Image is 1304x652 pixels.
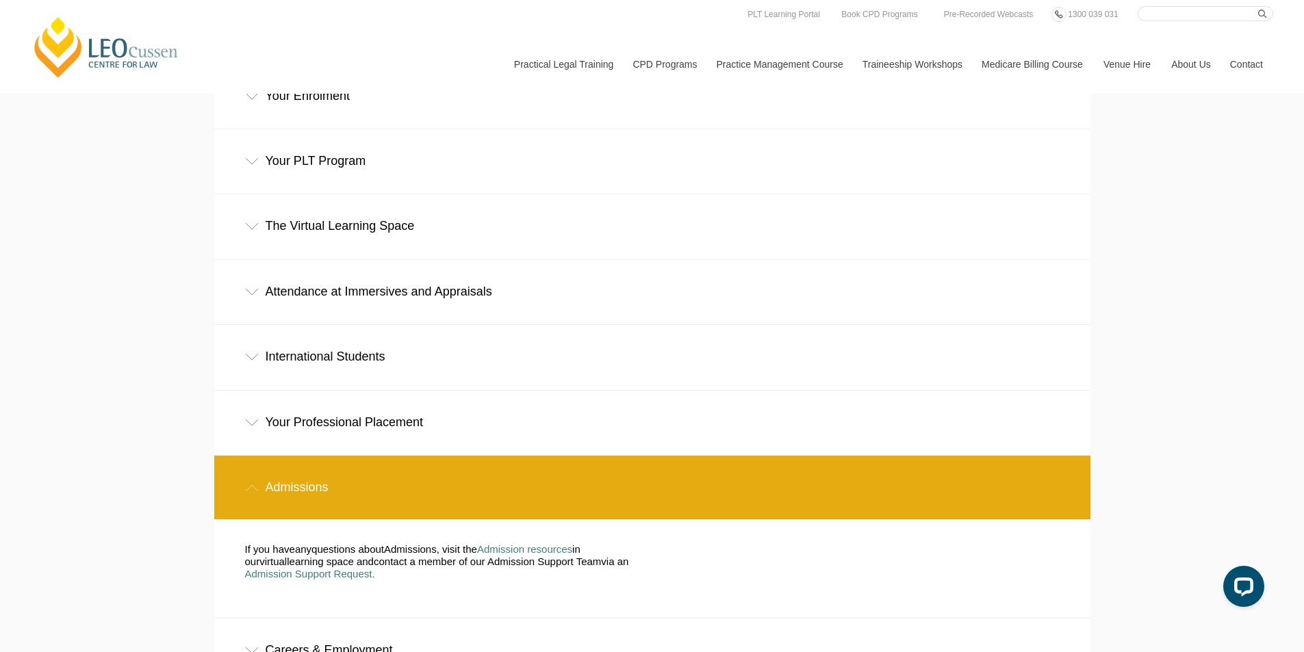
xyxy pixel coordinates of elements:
span: n [574,543,580,555]
span: Admissions, visit the [384,543,477,555]
span: our [245,556,260,567]
a: Contact [1220,35,1273,94]
a: Book CPD Programs [838,7,921,22]
span: virtual [259,556,287,567]
iframe: LiveChat chat widget [1212,560,1270,618]
span: learning space and [287,556,374,567]
a: Practice Management Course [706,35,852,94]
span: any [295,543,311,555]
a: Practical Legal Training [504,35,623,94]
div: The Virtual Learning Space [214,194,1090,258]
div: Attendance at Immersives and Appraisals [214,260,1090,324]
span: via [601,556,614,567]
span: an [617,556,629,567]
a: [PERSON_NAME] Centre for Law [31,15,182,79]
div: Your Professional Placement [214,391,1090,454]
a: Admission Support Request. [245,568,375,579]
a: CPD Programs [622,35,706,94]
span: contact a member of our Admission Support Team [374,556,601,567]
span: i [572,543,574,555]
div: Your Enrolment [214,64,1090,128]
span: questions about [311,543,384,555]
a: About Us [1161,35,1220,94]
a: Admission resources [477,543,572,555]
a: Medicare Billing Course [971,35,1093,94]
a: 1300 039 031 [1064,7,1121,22]
span: If you have [245,543,295,555]
div: Your PLT Program [214,129,1090,193]
a: Venue Hire [1093,35,1161,94]
a: Pre-Recorded Webcasts [941,7,1037,22]
span: 1300 039 031 [1068,10,1118,19]
a: PLT Learning Portal [744,7,823,22]
div: International Students [214,325,1090,389]
a: Traineeship Workshops [852,35,971,94]
div: Admissions [214,456,1090,519]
